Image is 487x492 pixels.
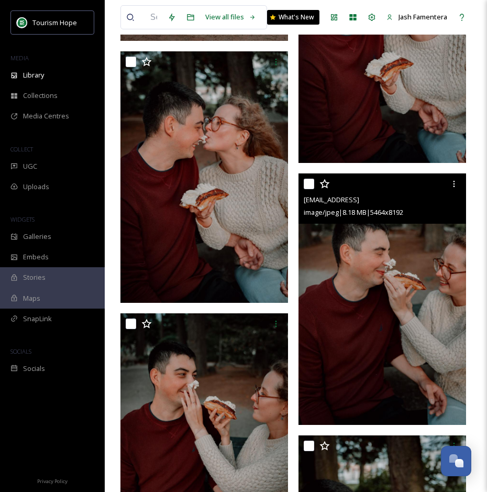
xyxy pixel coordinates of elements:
span: COLLECT [10,145,33,153]
span: MEDIA [10,54,29,62]
span: Embeds [23,252,49,262]
span: WIDGETS [10,215,35,223]
a: Jash Famentera [381,7,452,27]
span: Privacy Policy [37,478,68,485]
button: Open Chat [441,446,471,476]
span: Library [23,70,44,80]
span: SnapLink [23,314,52,324]
span: UGC [23,161,37,171]
span: Collections [23,91,58,101]
img: ext_1758055160.210633_jjbgriffin@gmail.com-016A0624.jpg [298,173,466,425]
a: What's New [267,10,319,25]
img: ext_1758055161.589028_jjbgriffin@gmail.com-016A0666.jpg [120,51,288,303]
span: Tourism Hope [32,18,77,27]
span: Galleries [23,232,51,242]
span: image/jpeg | 8.18 MB | 5464 x 8192 [304,207,403,217]
span: Stories [23,272,46,282]
span: [EMAIL_ADDRESS] [304,195,359,204]
span: Jash Famentera [399,12,447,21]
img: logo.png [17,17,27,28]
a: Privacy Policy [37,474,68,487]
input: Search your library [145,6,162,29]
span: SOCIALS [10,347,31,355]
span: Media Centres [23,111,69,121]
span: Maps [23,293,40,303]
span: Uploads [23,182,49,192]
a: View all files [200,7,261,27]
span: Socials [23,364,45,374]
